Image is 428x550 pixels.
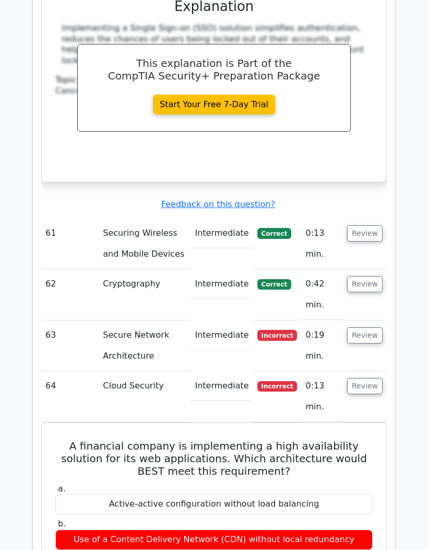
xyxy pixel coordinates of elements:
[301,371,343,422] td: 0:13 min.
[41,269,99,320] td: 62
[55,530,373,550] div: Use of a Content Delivery Network (CDN) without local redundancy
[161,199,275,209] a: Feedback on this question?
[257,381,298,392] span: Incorrect
[257,279,291,290] span: Correct
[347,327,383,343] button: Review
[54,440,374,477] h5: A financial company is implementing a high availability solution for its web applications. Which ...
[99,269,191,320] td: Cryptography
[257,330,298,340] span: Incorrect
[62,23,366,66] div: Implementing a Single Sign-on (SSO) solution simplifies authentication, reduces the chances of us...
[257,228,291,238] span: Correct
[191,269,253,299] td: Intermediate
[58,519,66,529] span: b.
[99,219,191,269] td: Securing Wireless and Mobile Devices
[41,371,99,422] td: 64
[301,219,343,269] td: 0:13 min.
[191,219,253,248] td: Intermediate
[41,219,99,269] td: 61
[99,371,191,422] td: Cloud Security
[347,378,383,394] button: Review
[55,75,373,86] div: Topic:
[153,95,275,114] a: Start Your Free 7-Day Trial
[191,371,253,401] td: Intermediate
[301,320,343,371] td: 0:19 min.
[99,320,191,371] td: Secure Network Architecture
[347,225,383,242] button: Review
[191,320,253,350] td: Intermediate
[58,484,66,494] span: a.
[41,320,99,371] td: 63
[301,269,343,320] td: 0:42 min.
[347,276,383,292] button: Review
[55,86,373,97] div: Concept:
[55,494,373,514] div: Active-active configuration without load balancing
